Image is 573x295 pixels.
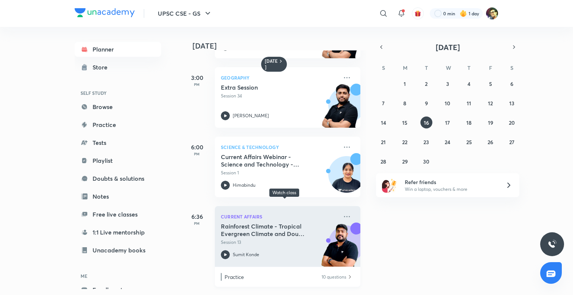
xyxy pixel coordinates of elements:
[506,136,518,148] button: September 27, 2025
[182,212,212,221] h5: 6:36
[412,7,424,19] button: avatar
[75,99,161,114] a: Browse
[221,73,338,82] p: Geography
[378,155,389,167] button: September 28, 2025
[378,117,389,128] button: September 14, 2025
[402,119,407,126] abbr: September 15, 2025
[221,93,338,99] p: Session 34
[399,117,411,128] button: September 15, 2025
[460,10,467,17] img: streak
[420,97,432,109] button: September 9, 2025
[221,223,314,237] h5: Rainforest Climate - Tropical Evergreen Climate and Doubt Clearing
[225,273,321,281] p: Practice
[423,158,429,165] abbr: September 30, 2025
[329,160,364,196] img: Avatar
[153,6,217,21] button: UPSC CSE - GS
[485,78,497,90] button: September 5, 2025
[425,80,428,87] abbr: September 2, 2025
[489,64,492,71] abbr: Friday
[506,117,518,128] button: September 20, 2025
[425,100,428,107] abbr: September 9, 2025
[381,158,386,165] abbr: September 28, 2025
[425,64,428,71] abbr: Tuesday
[221,170,338,176] p: Session 1
[221,239,338,246] p: Session 13
[414,10,421,17] img: avatar
[233,182,256,189] p: Himabindu
[405,178,497,186] h6: Refer friends
[402,158,408,165] abbr: September 29, 2025
[378,136,389,148] button: September 21, 2025
[75,225,161,240] a: 1:1 Live mentorship
[75,60,161,75] a: Store
[510,80,513,87] abbr: September 6, 2025
[319,223,360,274] img: unacademy
[486,7,498,20] img: Mukesh Kumar Shahi
[423,139,429,146] abbr: September 23, 2025
[485,136,497,148] button: September 26, 2025
[221,153,314,168] h5: Current Affairs Webinar - Science and Technology - Session 1
[403,100,406,107] abbr: September 8, 2025
[381,139,386,146] abbr: September 21, 2025
[466,139,472,146] abbr: September 25, 2025
[399,78,411,90] button: September 1, 2025
[182,73,212,82] h5: 3:00
[403,64,407,71] abbr: Monday
[381,119,386,126] abbr: September 14, 2025
[182,143,212,152] h5: 6:00
[488,100,493,107] abbr: September 12, 2025
[548,240,557,249] img: ttu
[75,42,161,57] a: Planner
[75,135,161,150] a: Tests
[221,84,314,91] h5: Extra Session
[404,80,406,87] abbr: September 1, 2025
[378,97,389,109] button: September 7, 2025
[399,97,411,109] button: September 8, 2025
[485,97,497,109] button: September 12, 2025
[75,8,135,17] img: Company Logo
[75,207,161,222] a: Free live classes
[221,212,338,221] p: Current Affairs
[382,64,385,71] abbr: Sunday
[442,97,454,109] button: September 10, 2025
[75,243,161,258] a: Unacademy books
[382,178,397,193] img: referral
[506,78,518,90] button: September 6, 2025
[488,139,493,146] abbr: September 26, 2025
[233,112,269,119] p: [PERSON_NAME]
[509,139,514,146] abbr: September 27, 2025
[467,100,471,107] abbr: September 11, 2025
[75,153,161,168] a: Playlist
[75,189,161,204] a: Notes
[405,186,497,193] p: Win a laptop, vouchers & more
[272,190,296,195] div: Watch class
[319,84,360,135] img: unacademy
[420,78,432,90] button: September 2, 2025
[420,117,432,128] button: September 16, 2025
[509,100,514,107] abbr: September 13, 2025
[221,143,338,152] p: Science & Technology
[75,87,161,99] h6: SELF STUDY
[467,64,470,71] abbr: Thursday
[182,82,212,87] p: PM
[75,117,161,132] a: Practice
[347,273,353,281] img: Practice available
[382,100,385,107] abbr: September 7, 2025
[265,58,278,70] h6: [DATE]
[182,221,212,226] p: PM
[467,80,470,87] abbr: September 4, 2025
[463,117,475,128] button: September 18, 2025
[399,136,411,148] button: September 22, 2025
[424,119,429,126] abbr: September 16, 2025
[442,78,454,90] button: September 3, 2025
[445,100,450,107] abbr: September 10, 2025
[420,155,432,167] button: September 30, 2025
[75,171,161,186] a: Doubts & solutions
[445,139,450,146] abbr: September 24, 2025
[420,136,432,148] button: September 23, 2025
[510,64,513,71] abbr: Saturday
[446,80,449,87] abbr: September 3, 2025
[436,42,460,52] span: [DATE]
[93,63,112,72] div: Store
[463,78,475,90] button: September 4, 2025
